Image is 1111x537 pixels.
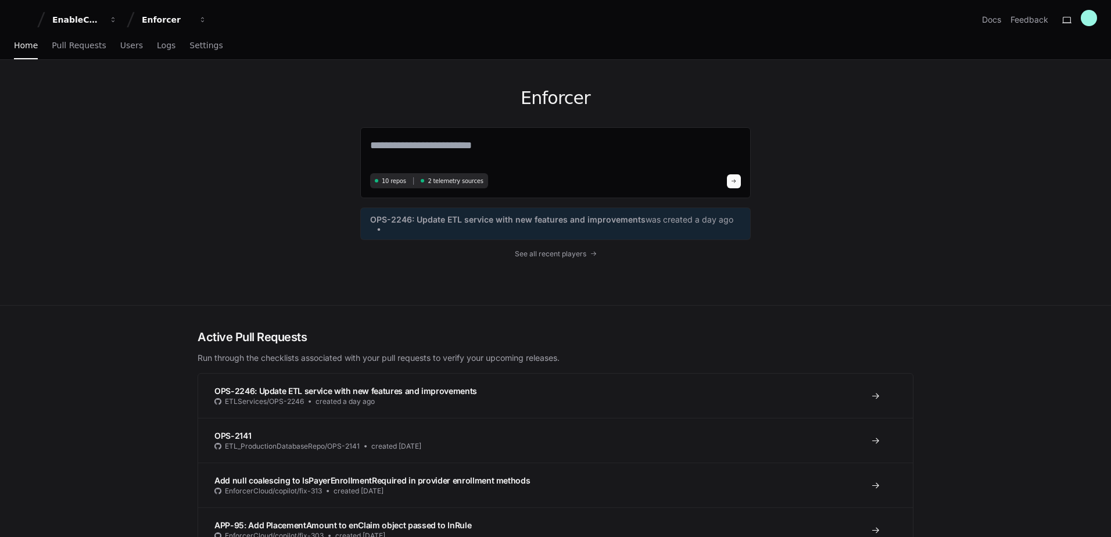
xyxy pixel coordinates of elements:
span: 10 repos [382,177,406,185]
span: OPS-2141 [214,431,251,441]
span: APP-95: Add PlacementAmount to enClaim object passed to InRule [214,520,471,530]
span: created a day ago [316,397,375,406]
span: created [DATE] [334,486,384,496]
span: Logs [157,42,175,49]
span: OPS-2246: Update ETL service with new features and improvements [370,214,646,225]
a: OPS-2246: Update ETL service with new features and improvementswas created a day ago [370,214,741,234]
span: was created a day ago [646,214,733,225]
span: Settings [189,42,223,49]
a: See all recent players [360,249,751,259]
span: ETLServices/OPS-2246 [225,397,304,406]
span: OPS-2246: Update ETL service with new features and improvements [214,386,477,396]
span: 2 telemetry sources [428,177,483,185]
p: Run through the checklists associated with your pull requests to verify your upcoming releases. [198,352,913,364]
button: Enforcer [137,9,212,30]
span: Home [14,42,38,49]
span: Users [120,42,143,49]
span: Pull Requests [52,42,106,49]
a: Home [14,33,38,59]
a: Logs [157,33,175,59]
a: Users [120,33,143,59]
span: See all recent players [515,249,586,259]
a: Add null coalescing to IsPayerEnrollmentRequired in provider enrollment methodsEnforcerCloud/copi... [198,463,913,507]
button: EnableComp [48,9,122,30]
div: EnableComp [52,14,102,26]
span: created [DATE] [371,442,421,451]
span: EnforcerCloud/copilot/fix-313 [225,486,322,496]
span: ETL_ProductionDatabaseRepo/OPS-2141 [225,442,360,451]
a: Pull Requests [52,33,106,59]
a: OPS-2246: Update ETL service with new features and improvementsETLServices/OPS-2246created a day ago [198,374,913,418]
button: Feedback [1010,14,1048,26]
h1: Enforcer [360,88,751,109]
div: Enforcer [142,14,192,26]
a: Docs [982,14,1001,26]
a: Settings [189,33,223,59]
a: OPS-2141ETL_ProductionDatabaseRepo/OPS-2141created [DATE] [198,418,913,463]
span: Add null coalescing to IsPayerEnrollmentRequired in provider enrollment methods [214,475,530,485]
h2: Active Pull Requests [198,329,913,345]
